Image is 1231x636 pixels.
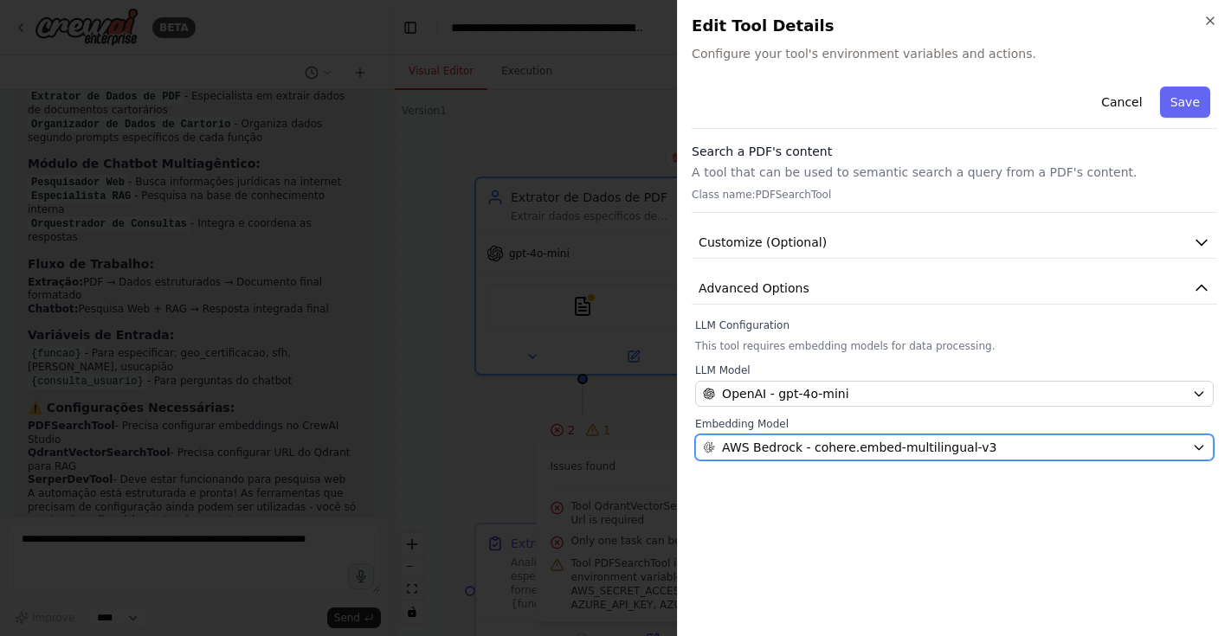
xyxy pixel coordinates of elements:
[699,279,809,297] span: Advanced Options
[692,188,1217,202] p: Class name: PDFSearchTool
[722,439,996,456] span: AWS Bedrock - cohere.embed-multilingual-v3
[695,381,1214,407] button: OpenAI - gpt-4o-mini
[1160,87,1210,118] button: Save
[692,45,1217,62] span: Configure your tool's environment variables and actions.
[695,318,1214,332] label: LLM Configuration
[695,434,1214,460] button: AWS Bedrock - cohere.embed-multilingual-v3
[692,164,1217,181] p: A tool that can be used to semantic search a query from a PDF's content.
[695,339,1214,353] p: This tool requires embedding models for data processing.
[692,227,1217,259] button: Customize (Optional)
[692,273,1217,305] button: Advanced Options
[1091,87,1152,118] button: Cancel
[695,363,1214,377] label: LLM Model
[722,385,848,402] span: OpenAI - gpt-4o-mini
[695,417,1214,431] label: Embedding Model
[692,14,1217,38] h2: Edit Tool Details
[692,143,1217,160] h3: Search a PDF's content
[699,234,827,251] span: Customize (Optional)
